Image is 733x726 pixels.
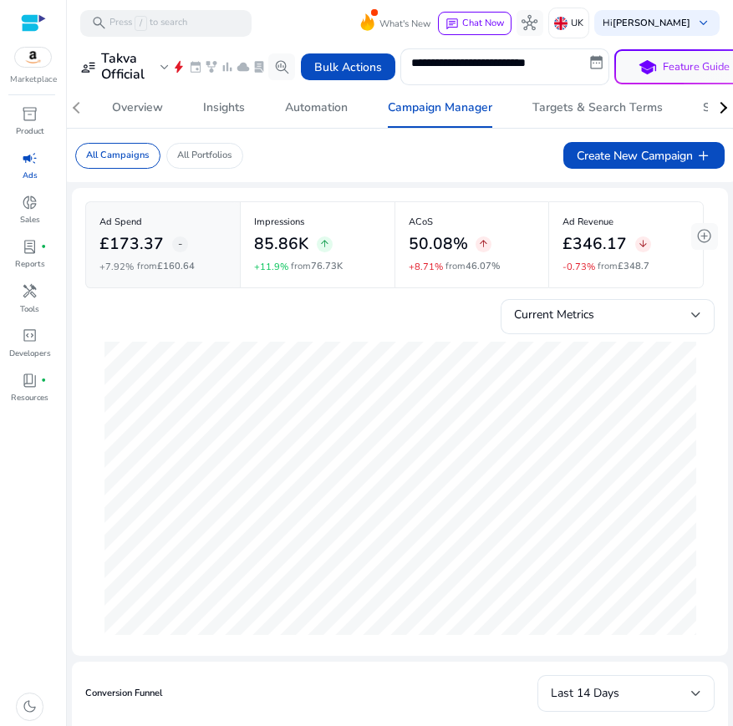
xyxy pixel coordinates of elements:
[9,348,51,359] p: Developers
[99,235,164,254] h2: £173.37
[22,373,38,388] span: book_4
[268,53,295,80] button: search_insights
[274,59,290,75] span: search_insights
[445,260,500,274] p: from
[438,12,511,35] button: chatChat Now
[156,59,172,75] span: expand_more
[618,260,649,272] span: £348.7
[603,18,690,28] p: Hi
[532,102,663,114] div: Targets & Search Terms
[478,239,489,250] span: arrow_upward
[221,60,234,74] span: bar_chart
[696,228,712,244] span: add_circle
[562,235,627,254] h2: £346.17
[20,303,39,315] p: Tools
[15,258,45,270] p: Reports
[252,60,266,74] span: lab_profile
[551,685,619,701] span: Last 14 Days
[409,262,443,272] p: +8.71%
[203,102,245,114] div: Insights
[99,216,227,230] p: Ad Spend
[172,60,186,74] span: bolt
[178,236,182,252] span: -
[319,239,330,250] span: arrow_upward
[22,283,38,299] span: handyman
[514,307,594,322] span: Current Metrics
[409,235,468,254] h2: 50.08%
[285,102,348,114] div: Automation
[11,392,48,404] p: Resources
[695,15,711,31] span: keyboard_arrow_down
[157,260,195,272] span: £160.64
[638,239,649,250] span: arrow_downward
[22,106,38,122] span: inventory_2
[466,260,500,272] span: 46.07%
[462,17,504,29] span: Chat Now
[554,17,568,30] img: uk.svg
[23,170,38,181] p: Ads
[41,244,46,249] span: fiber_manual_record
[80,59,96,75] span: user_attributes
[517,10,543,37] button: hub
[15,48,51,68] img: amazon.svg
[237,60,250,74] span: cloud
[638,58,657,77] span: school
[254,235,308,254] h2: 85.86K
[409,216,536,230] p: ACoS
[613,17,690,29] b: [PERSON_NAME]
[254,262,288,272] p: +11.9%
[314,58,382,76] span: Bulk Actions
[379,9,430,38] span: What's New
[311,260,343,272] span: 76.73K
[177,149,232,163] p: All Portfolios
[562,216,690,230] p: Ad Revenue
[22,195,38,211] span: donut_small
[22,239,38,255] span: lab_profile
[99,262,134,272] p: +7.92%
[41,378,46,383] span: fiber_manual_record
[101,51,151,83] h3: Takva Official
[254,216,381,230] p: Impressions
[563,142,725,169] button: Create New Campaignadd
[22,698,38,714] span: dark_mode
[577,147,711,165] span: Create New Campaign
[10,74,57,86] p: Marketplace
[22,150,38,166] span: campaign
[189,60,202,74] span: event
[20,214,40,226] p: Sales
[137,260,195,274] p: from
[205,60,218,74] span: family_history
[291,260,343,274] p: from
[86,149,149,163] p: All Campaigns
[522,15,537,31] span: hub
[562,262,595,272] p: -0.73%
[112,102,163,114] div: Overview
[135,16,147,31] span: /
[85,688,162,698] h5: Conversion Funnel
[445,18,459,31] span: chat
[16,125,44,137] p: Product
[91,15,107,31] span: search
[571,8,583,38] p: UK
[598,260,649,274] p: from
[109,16,187,31] p: Press to search
[663,59,730,75] p: Feature Guide
[695,148,711,164] span: add
[388,102,492,114] div: Campaign Manager
[301,53,395,80] button: Bulk Actions
[691,223,718,250] button: add_circle
[22,327,38,343] span: code_blocks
